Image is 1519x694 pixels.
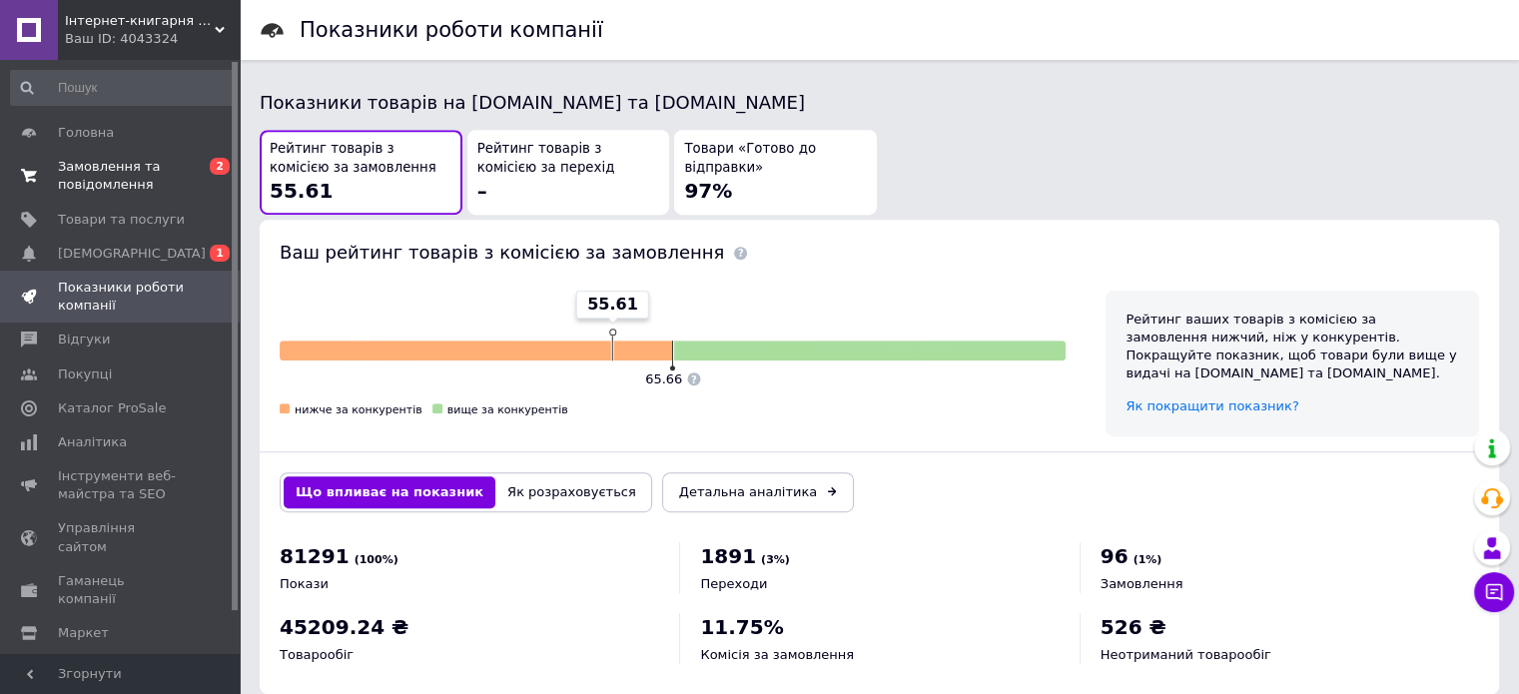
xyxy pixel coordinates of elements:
span: вище за конкурентів [447,403,568,416]
h1: Показники роботи компанії [300,18,603,42]
span: 55.61 [587,294,638,316]
span: Інструменти веб-майстра та SEO [58,467,185,503]
span: Аналітика [58,433,127,451]
div: Рейтинг ваших товарів з комісією за замовлення нижчий, ніж у конкурентів. Покращуйте показник, що... [1126,311,1459,383]
span: Гаманець компанії [58,572,185,608]
span: – [477,179,487,203]
span: 2 [210,158,230,175]
span: Покупці [58,365,112,383]
button: Як розраховується [495,476,648,508]
span: Показники роботи компанії [58,279,185,315]
span: 65.66 [645,371,682,386]
span: 11.75% [700,615,783,639]
span: 97% [684,179,732,203]
span: Інтернет-книгарня “На Переломі" [65,12,215,30]
button: Що впливає на показник [284,476,495,508]
a: Детальна аналітика [662,472,854,512]
span: 81291 [280,544,350,568]
span: 96 [1101,544,1129,568]
span: Неотриманий товарообіг [1101,647,1271,662]
span: Комісія за замовлення [700,647,854,662]
span: 45209.24 ₴ [280,615,408,639]
span: [DEMOGRAPHIC_DATA] [58,245,206,263]
span: Товари «Готово до відправки» [684,140,867,177]
span: Маркет [58,624,109,642]
span: 1 [210,245,230,262]
span: (100%) [355,553,398,566]
span: Замовлення та повідомлення [58,158,185,194]
span: Показники товарів на [DOMAIN_NAME] та [DOMAIN_NAME] [260,92,805,113]
span: Відгуки [58,331,110,348]
span: 1891 [700,544,756,568]
span: Рейтинг товарів з комісією за перехід [477,140,660,177]
button: Чат з покупцем [1474,572,1514,612]
button: Рейтинг товарів з комісією за замовлення55.61 [260,130,462,215]
span: Рейтинг товарів з комісією за замовлення [270,140,452,177]
button: Рейтинг товарів з комісією за перехід– [467,130,670,215]
span: (3%) [761,553,790,566]
button: Товари «Готово до відправки»97% [674,130,877,215]
span: Товарообіг [280,647,354,662]
span: нижче за конкурентів [295,403,422,416]
span: (1%) [1134,553,1162,566]
span: 526 ₴ [1101,615,1166,639]
span: Замовлення [1101,576,1183,591]
input: Пошук [10,70,236,106]
span: Головна [58,124,114,142]
span: Переходи [700,576,767,591]
span: Ваш рейтинг товарів з комісією за замовлення [280,242,724,263]
span: Управління сайтом [58,519,185,555]
span: 55.61 [270,179,333,203]
div: Ваш ID: 4043324 [65,30,240,48]
a: Як покращити показник? [1126,398,1298,413]
span: Каталог ProSale [58,399,166,417]
span: Покази [280,576,329,591]
span: Товари та послуги [58,211,185,229]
